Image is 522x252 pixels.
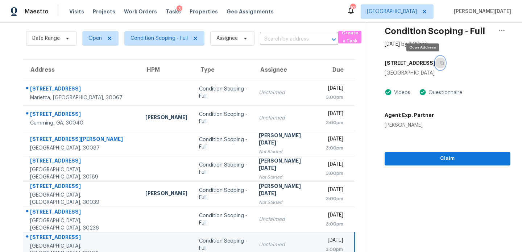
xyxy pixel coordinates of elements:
div: [PERSON_NAME][DATE] [259,132,314,148]
div: 3:00pm [326,195,344,202]
div: Unclaimed [259,216,314,223]
div: [GEOGRAPHIC_DATA], [GEOGRAPHIC_DATA], 30189 [30,166,134,181]
div: [PERSON_NAME][DATE] [259,157,314,173]
img: Artifact Present Icon [419,88,426,96]
div: [GEOGRAPHIC_DATA], [GEOGRAPHIC_DATA], 30236 [30,217,134,232]
div: [STREET_ADDRESS] [30,110,134,119]
th: Type [193,60,253,80]
span: Geo Assignments [227,8,274,15]
div: Videos [392,89,410,96]
div: Marietta, [GEOGRAPHIC_DATA], 30067 [30,94,134,101]
div: Cumming, GA, 30040 [30,119,134,127]
button: Create a Task [338,31,361,43]
img: Artifact Present Icon [385,88,392,96]
div: [DATE] [326,237,343,246]
span: Projects [93,8,115,15]
input: Search by address [260,34,318,45]
div: [GEOGRAPHIC_DATA] [385,70,510,77]
div: Condition Scoping - Full [199,161,248,176]
div: [STREET_ADDRESS] [30,85,134,94]
th: Address [23,60,140,80]
span: Date Range [32,35,60,42]
div: Condition Scoping - Full [199,136,248,151]
div: Not Started [259,199,314,206]
div: [DATE] [326,186,344,195]
div: Not Started [259,148,314,155]
span: Claim [390,154,505,163]
div: Questionnaire [426,89,462,96]
div: Unclaimed [259,89,314,96]
div: [DATE] [326,110,344,119]
div: [PERSON_NAME] [145,114,187,123]
th: Due [320,60,355,80]
button: Open [329,34,339,45]
div: [PERSON_NAME][DATE] [259,182,314,199]
span: Properties [190,8,218,15]
div: Condition Scoping - Full [199,111,248,125]
h5: [STREET_ADDRESS] [385,59,435,67]
div: Not Started [259,173,314,181]
th: HPM [140,60,193,80]
div: Condition Scoping - Full [199,212,248,227]
h2: Tasks [26,16,50,23]
h5: Agent Exp. Partner [385,112,434,119]
div: [GEOGRAPHIC_DATA], 30087 [30,144,134,152]
span: Create a Task [342,29,358,46]
div: [STREET_ADDRESS] [30,208,134,217]
span: Assignee [216,35,238,42]
span: Maestro [25,8,49,15]
div: [STREET_ADDRESS] [30,182,134,192]
div: 3:00pm [326,144,344,152]
div: [STREET_ADDRESS][PERSON_NAME] [30,135,134,144]
div: [STREET_ADDRESS] [30,234,134,243]
div: [DATE] [326,211,344,220]
span: Work Orders [124,8,157,15]
div: Condition Scoping - Full [199,85,248,100]
div: Unclaimed [259,241,314,248]
div: 3:00pm [326,94,344,101]
div: Condition Scoping - Full [199,187,248,201]
span: Open [88,35,102,42]
div: [PERSON_NAME] [385,122,434,129]
button: Claim [385,152,510,165]
div: [STREET_ADDRESS] [30,157,134,166]
div: 103 [350,4,355,12]
div: [DATE] [326,161,344,170]
div: Condition Scoping - Full [199,238,248,252]
span: [PERSON_NAME][DATE] [451,8,511,15]
div: 3:00pm [326,220,344,228]
span: Tasks [166,9,181,14]
span: Condition Scoping - Full [130,35,188,42]
div: 3:00pm [326,170,344,177]
div: 3:00pm [326,119,344,126]
div: [PERSON_NAME] [145,190,187,199]
div: [GEOGRAPHIC_DATA], [GEOGRAPHIC_DATA], 30039 [30,192,134,206]
h2: Condition Scoping - Full [385,28,485,35]
div: [DATE] [326,135,344,144]
div: [DATE] [326,85,344,94]
th: Assignee [253,60,319,80]
span: [GEOGRAPHIC_DATA] [367,8,417,15]
div: Unclaimed [259,114,314,122]
span: Visits [69,8,84,15]
div: 3 [177,5,182,13]
div: [DATE] by 3:00pm [385,41,428,48]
